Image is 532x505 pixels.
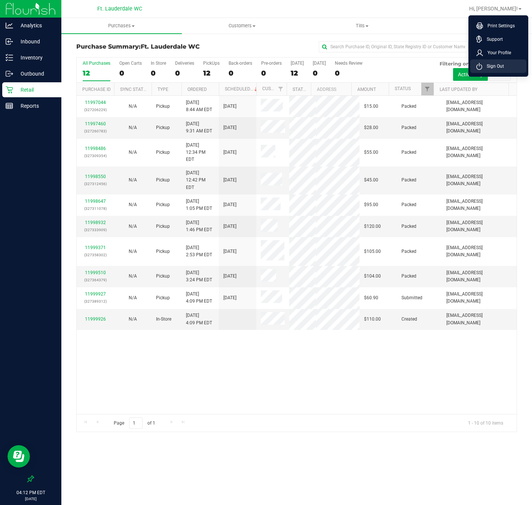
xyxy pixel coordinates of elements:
p: Inventory [13,53,58,62]
span: Not Applicable [129,295,137,300]
span: $55.00 [364,149,378,156]
span: Support [482,36,503,43]
span: [EMAIL_ADDRESS][DOMAIN_NAME] [446,291,512,305]
span: $28.00 [364,124,378,131]
a: 11998647 [85,199,106,204]
p: (327358302) [81,251,110,258]
span: $45.00 [364,177,378,184]
p: (327309354) [81,152,110,159]
span: Your Profile [483,49,511,56]
a: 11998932 [85,220,106,225]
span: Pickup [156,124,170,131]
button: N/A [129,149,137,156]
span: [DATE] [223,201,236,208]
span: [DATE] [223,273,236,280]
span: [DATE] 1:05 PM EDT [186,198,212,212]
span: Not Applicable [129,104,137,109]
span: Not Applicable [129,273,137,279]
p: 04:12 PM EDT [3,489,58,496]
inline-svg: Reports [6,102,13,110]
span: [EMAIL_ADDRESS][DOMAIN_NAME] [446,173,512,187]
span: [DATE] 4:09 PM EDT [186,312,212,326]
span: [EMAIL_ADDRESS][DOMAIN_NAME] [446,198,512,212]
div: 0 [261,69,282,77]
inline-svg: Retail [6,86,13,94]
span: [EMAIL_ADDRESS][DOMAIN_NAME] [446,312,512,326]
input: Search Purchase ID, Original ID, State Registry ID or Customer Name... [319,41,468,52]
div: 0 [335,69,363,77]
span: Pickup [156,149,170,156]
button: N/A [129,201,137,208]
button: N/A [129,316,137,323]
p: Retail [13,85,58,94]
span: [DATE] 2:53 PM EDT [186,244,212,258]
li: Sign Out [470,59,526,73]
a: 11999510 [85,270,106,275]
span: Hi, [PERSON_NAME]! [469,6,518,12]
a: Type [158,87,168,92]
span: Tills [303,22,422,29]
input: 1 [129,417,143,429]
p: (327260783) [81,128,110,135]
span: $120.00 [364,223,381,230]
span: Pickup [156,294,170,302]
span: [DATE] [223,248,236,255]
a: 11999926 [85,316,106,322]
div: Deliveries [175,61,194,66]
a: 11999371 [85,245,106,250]
a: State Registry ID [293,87,332,92]
th: Address [311,83,351,96]
span: In-Store [156,316,171,323]
span: $95.00 [364,201,378,208]
a: Last Updated By [440,87,477,92]
div: 0 [229,69,252,77]
span: Print Settings [483,22,515,30]
p: Reports [13,101,58,110]
span: Ft. Lauderdale WC [141,43,200,50]
span: [DATE] [223,177,236,184]
a: Support [476,36,523,43]
a: 11998550 [85,174,106,179]
span: 1 - 10 of 10 items [462,417,509,429]
div: 0 [313,69,326,77]
h3: Purchase Summary: [76,43,223,50]
span: [DATE] [223,149,236,156]
a: Status [395,86,411,91]
a: Customers [182,18,302,34]
p: (327206229) [81,106,110,113]
a: Sync Status [120,87,149,92]
span: $15.00 [364,103,378,110]
span: [DATE] [223,294,236,302]
button: N/A [129,273,137,280]
span: Not Applicable [129,125,137,130]
p: Outbound [13,69,58,78]
a: 11997044 [85,100,106,105]
span: Packed [401,149,416,156]
span: [DATE] [223,124,236,131]
span: Submitted [401,294,422,302]
span: [DATE] 12:34 PM EDT [186,142,214,163]
span: Purchases [61,22,182,29]
span: Pickup [156,201,170,208]
span: $60.90 [364,294,378,302]
span: Sign Out [482,62,504,70]
button: N/A [129,223,137,230]
div: 12 [83,69,110,77]
a: Purchase ID [82,87,111,92]
span: $110.00 [364,316,381,323]
div: PickUps [203,61,220,66]
span: [DATE] 9:31 AM EDT [186,120,212,135]
div: 0 [119,69,142,77]
a: 11998486 [85,146,106,151]
span: Pickup [156,177,170,184]
label: Pin the sidebar to full width on large screens [27,475,34,483]
div: Needs Review [335,61,363,66]
p: (327364379) [81,276,110,284]
span: Pickup [156,103,170,110]
span: Packed [401,177,416,184]
button: N/A [129,103,137,110]
iframe: Resource center [7,445,30,468]
p: (327311078) [81,205,110,212]
inline-svg: Inbound [6,38,13,45]
span: Packed [401,248,416,255]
